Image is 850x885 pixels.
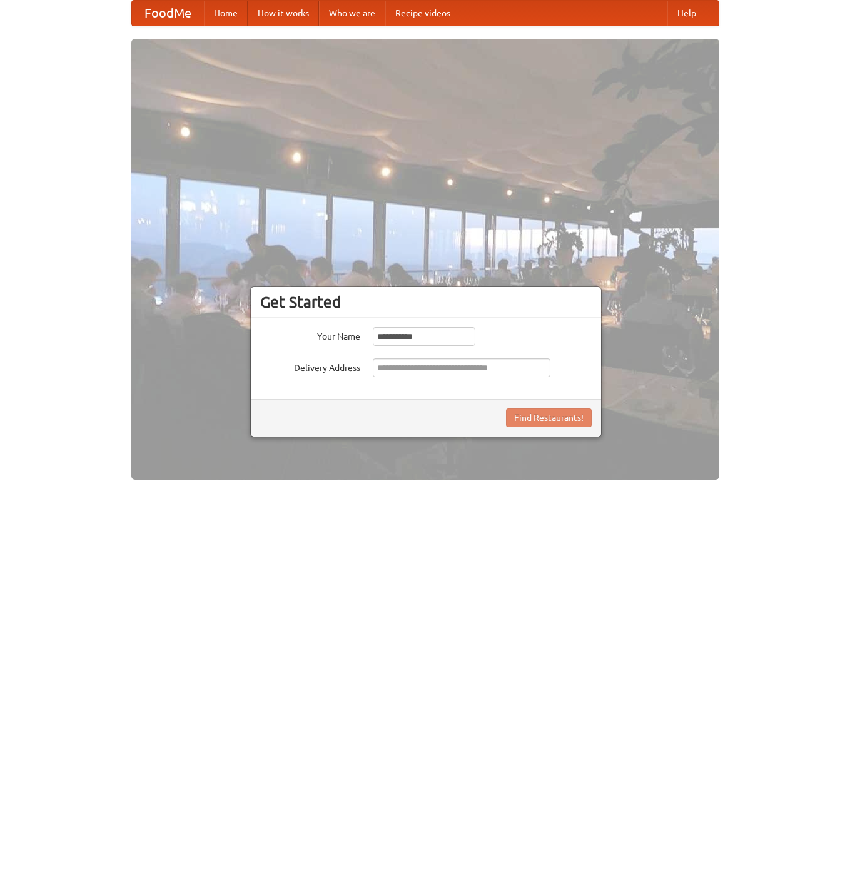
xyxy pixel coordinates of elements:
[132,1,204,26] a: FoodMe
[667,1,706,26] a: Help
[204,1,248,26] a: Home
[385,1,460,26] a: Recipe videos
[260,293,592,311] h3: Get Started
[248,1,319,26] a: How it works
[506,408,592,427] button: Find Restaurants!
[260,358,360,374] label: Delivery Address
[319,1,385,26] a: Who we are
[260,327,360,343] label: Your Name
